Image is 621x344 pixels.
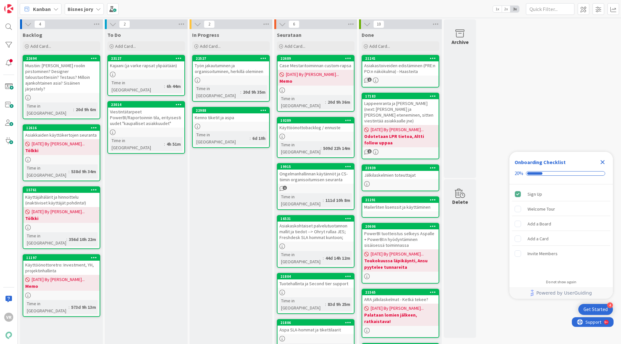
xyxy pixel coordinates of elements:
[108,102,184,128] div: 23014Viestintätarpeet PowerBI/Raportoinnin tila, erityisesti uudet "kaupalliset asiakkuudet"
[364,133,437,146] b: Odotetaan LPR tietoa, Altti follow uppaa
[25,102,73,117] div: Time in [GEOGRAPHIC_DATA]
[373,20,384,28] span: 10
[23,32,42,38] span: Backlog
[23,56,100,61] div: 22694
[193,56,269,61] div: 22527
[278,164,354,170] div: 19915
[30,43,51,49] span: Add Card...
[110,79,164,93] div: Time in [GEOGRAPHIC_DATA]
[195,131,250,145] div: Time in [GEOGRAPHIC_DATA]
[32,208,85,215] span: [DATE] By [PERSON_NAME]...
[278,279,354,288] div: Tuotehallinta ja Second tier support
[115,43,136,49] span: Add Card...
[193,108,269,122] div: 22988Kenno tiketit ja aspa
[23,56,100,93] div: 22694Muistiin: [PERSON_NAME] roolin pirstominen? Designer taloustuotteisiin? Testaus? Milloin aja...
[277,273,354,314] a: 21804Tuotehallinta ja Second tier supportTime in [GEOGRAPHIC_DATA]:83d 9h 25m
[362,171,439,179] div: Jälkilaskelmien toteuttajat
[452,198,468,206] div: Delete
[597,157,608,167] div: Close Checklist
[362,55,439,88] a: 21241Asiakastoiveiden edistäminen (PRE:n PO:n näkökulma) - Haasteita
[4,4,13,13] img: Visit kanbanzone.com
[362,61,439,76] div: Asiakastoiveiden edistäminen (PRE:n PO:n näkökulma) - Haasteita
[277,215,354,268] a: 16531Asiakaskohtaiset palvelutuotannon mallit ja tiedot --> Ohryt rullaa JES; Freshdesk SLA homma...
[204,20,215,28] span: 2
[279,193,323,207] div: Time in [GEOGRAPHIC_DATA]
[362,99,439,125] div: Lappeenranta ja [PERSON_NAME] (next: [PERSON_NAME] ja [PERSON_NAME] eteneminen, sitten viestintää...
[23,131,100,139] div: Asiakkaiden käyttökertojen seuranta
[165,141,182,148] div: 4h 51m
[119,20,130,28] span: 2
[107,32,121,38] span: To Do
[33,3,36,8] div: 9+
[280,164,354,169] div: 19915
[70,168,98,175] div: 538d 9h 34m
[34,20,45,28] span: 4
[325,301,326,308] span: :
[66,236,67,243] span: :
[512,232,610,246] div: Add a Card is incomplete.
[362,289,439,304] div: 21565ARA jälkilaskelmat - Ketkä tekee?
[526,3,574,15] input: Quick Filter...
[23,193,100,207] div: Käyttäjähälärit ja hinnoittelu (inaktiiviset käyttäjät pohdinta!)
[278,118,354,132] div: 10289Käyttöönottobacklog / ennuste
[362,56,439,61] div: 21241
[278,56,354,61] div: 22689
[277,163,354,210] a: 19915Ongelmanhallinnan käytännöt ja CS-tiimin organisoitumisen seurantaTime in [GEOGRAPHIC_DATA]:...
[23,187,100,193] div: 15761
[14,1,29,9] span: Support
[326,99,352,106] div: 20d 9h 36m
[362,93,439,125] div: 17183Lappeenranta ja [PERSON_NAME] (next: [PERSON_NAME] ja [PERSON_NAME] eteneminen, sitten viest...
[23,187,100,207] div: 15761Käyttäjähälärit ja hinnoittelu (inaktiiviset käyttäjät pohdinta!)
[515,158,566,166] div: Onboarding Checklist
[364,257,437,270] b: Toukokuussa läpikäynti, Ansu pyytelee tunnareita
[240,89,241,96] span: :
[108,56,184,70] div: 23127Kajaani (ja varke rapsat ylipäätään)
[279,95,325,109] div: Time in [GEOGRAPHIC_DATA]
[362,289,439,295] div: 21565
[73,106,74,113] span: :
[279,297,325,311] div: Time in [GEOGRAPHIC_DATA]
[23,186,100,249] a: 15761Käyttäjähälärit ja hinnoittelu (inaktiiviset käyttäjät pohdinta!)[DATE] By [PERSON_NAME]...T...
[279,251,323,265] div: Time in [GEOGRAPHIC_DATA]
[512,187,610,201] div: Sign Up is complete.
[107,55,185,96] a: 23127Kajaani (ja varke rapsat ylipäätään)Time in [GEOGRAPHIC_DATA]:6h 44m
[362,229,439,249] div: PowerBI tuotteistus selkeys Aspalle + PowerBI:n hyödyntäminen sisäisessä toiminnassa
[528,220,551,228] div: Add a Board
[23,55,100,119] a: 22694Muistiin: [PERSON_NAME] roolin pirstominen? Designer taloustuotteisiin? Testaus? Milloin aja...
[108,56,184,61] div: 23127
[26,188,100,192] div: 15761
[23,255,100,275] div: 11197Käyttöönottoretro: Investment, YH, projektinhallinta
[279,141,321,155] div: Time in [GEOGRAPHIC_DATA]
[67,236,98,243] div: 356d 10h 22m
[278,320,354,334] div: 21806Aspa SLA-hommat ja tikettilaarit
[70,304,98,311] div: 573d 9h 13m
[278,170,354,184] div: Ongelmanhallinnan käytännöt ja CS-tiimin organisoitumisen seuranta
[193,61,269,76] div: Työn jakautuminen ja organisoituminen, herkillä oleminen
[365,56,439,61] div: 21241
[515,171,608,176] div: Checklist progress: 20%
[280,320,354,325] div: 21806
[512,202,610,216] div: Welcome Tour is incomplete.
[362,197,439,203] div: 21291
[367,78,372,82] span: 1
[362,289,439,338] a: 21565ARA jälkilaskelmat - Ketkä tekee?[DATE] By [PERSON_NAME]...Palataan lomien jälkeen, ratkaist...
[509,152,613,299] div: Checklist Container
[509,287,613,299] div: Footer
[107,101,185,154] a: 23014Viestintätarpeet PowerBI/Raportoinnin tila, erityisesti uudet "kaupalliset asiakkuudet"Time ...
[323,255,324,262] span: :
[278,274,354,279] div: 21804
[583,306,608,313] div: Get Started
[283,186,287,190] span: 1
[4,313,13,322] div: VR
[193,108,269,113] div: 22988
[362,196,439,218] a: 21291Mailerliten lisenssit ja käyttäminen
[192,55,270,102] a: 22527Työn jakautuminen ja organisoituminen, herkillä oleminenTime in [GEOGRAPHIC_DATA]:20d 9h 35m
[371,305,424,312] span: [DATE] By [PERSON_NAME]...
[23,261,100,275] div: Käyttöönottoretro: Investment, YH, projektinhallinta
[241,89,267,96] div: 20d 9h 35m
[279,78,352,84] b: Memo
[502,6,510,12] span: 2x
[278,123,354,132] div: Käyttöönottobacklog / ennuste
[108,102,184,108] div: 23014
[362,223,439,284] a: 20606PowerBI tuotteistus selkeys Aspalle + PowerBI:n hyödyntäminen sisäisessä toiminnassa[DATE] B...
